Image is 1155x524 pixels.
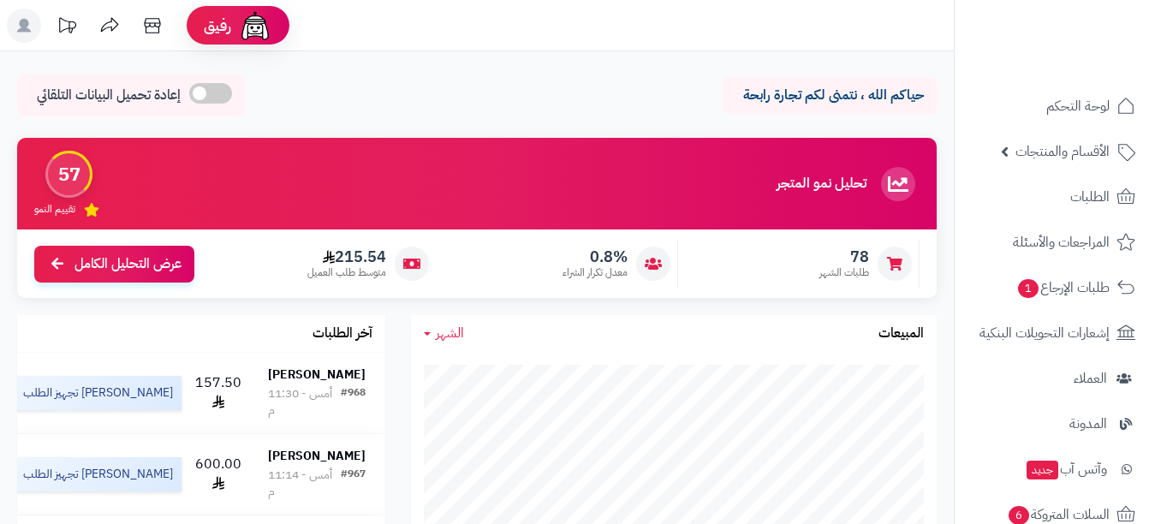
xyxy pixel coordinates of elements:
h3: تحليل نمو المتجر [777,176,866,192]
span: عرض التحليل الكامل [74,254,182,274]
a: المدونة [965,403,1145,444]
span: الشهر [436,323,464,343]
strong: [PERSON_NAME] [268,447,366,465]
div: [PERSON_NAME] تجهيز الطلب [11,376,182,410]
span: متوسط طلب العميل [307,265,386,280]
td: 157.50 [188,353,248,433]
h3: آخر الطلبات [313,326,372,342]
span: الأقسام والمنتجات [1015,140,1110,164]
a: الشهر [424,324,464,343]
span: رفيق [204,15,231,36]
span: 0.8% [563,247,628,266]
span: 78 [819,247,869,266]
p: حياكم الله ، نتمنى لكم تجارة رابحة [735,86,924,105]
div: [PERSON_NAME] تجهيز الطلب [11,457,182,491]
div: أمس - 11:30 م [268,385,341,420]
span: الطلبات [1070,185,1110,209]
div: #967 [341,467,366,501]
td: 600.00 [188,434,248,515]
div: أمس - 11:14 م [268,467,341,501]
a: الطلبات [965,176,1145,217]
span: المراجعات والأسئلة [1013,230,1110,254]
div: #968 [341,385,366,420]
span: تقييم النمو [34,202,75,217]
a: تحديثات المنصة [45,9,88,47]
a: المراجعات والأسئلة [965,222,1145,263]
a: وآتس آبجديد [965,449,1145,490]
span: طلبات الشهر [819,265,869,280]
span: العملاء [1074,366,1107,390]
span: 215.54 [307,247,386,266]
span: إعادة تحميل البيانات التلقائي [37,86,181,105]
h3: المبيعات [878,326,924,342]
a: عرض التحليل الكامل [34,246,194,283]
img: ai-face.png [238,9,272,43]
span: جديد [1027,461,1058,479]
strong: [PERSON_NAME] [268,366,366,384]
span: طلبات الإرجاع [1016,276,1110,300]
span: إشعارات التحويلات البنكية [979,321,1110,345]
span: لوحة التحكم [1046,94,1110,118]
a: لوحة التحكم [965,86,1145,127]
a: إشعارات التحويلات البنكية [965,313,1145,354]
span: 1 [1018,279,1039,298]
span: وآتس آب [1025,457,1107,481]
span: المدونة [1069,412,1107,436]
a: العملاء [965,358,1145,399]
img: logo-2.png [1039,44,1139,80]
span: معدل تكرار الشراء [563,265,628,280]
a: طلبات الإرجاع1 [965,267,1145,308]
